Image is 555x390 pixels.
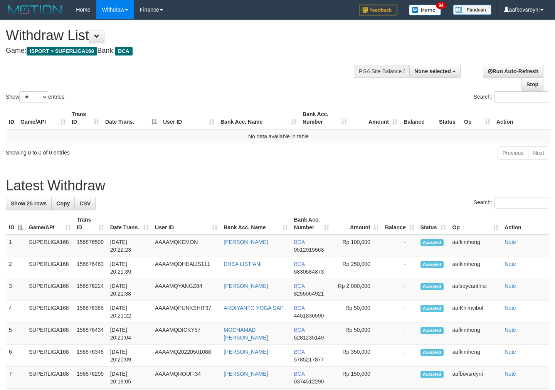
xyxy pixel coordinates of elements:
td: No data available in table [6,129,551,143]
span: Show 25 rows [11,200,47,207]
th: Bank Acc. Name: activate to sort column ascending [220,213,291,235]
th: Date Trans.: activate to sort column descending [102,107,160,129]
td: 156876348 [74,345,107,367]
td: aafkimheng [449,235,501,257]
td: AAAAMQROUFI34 [152,367,220,389]
td: 7 [6,367,26,389]
td: [DATE] 20:21:04 [107,323,152,345]
div: PGA Site Balance / [354,65,409,78]
select: Showentries [19,91,48,103]
span: Copy [56,200,70,207]
td: 156876385 [74,301,107,323]
span: Copy 8255064921 to clipboard [294,291,324,297]
td: AAAAMQDHEALIS111 [152,257,220,279]
span: Copy 5785217877 to clipboard [294,356,324,363]
a: Note [505,283,516,289]
td: SUPERLIGA168 [26,279,74,301]
td: AAAAMQYANGZ84 [152,279,220,301]
a: Previous [498,146,528,160]
div: Showing 0 to 0 of 0 entries [6,146,225,156]
th: Trans ID: activate to sort column ascending [69,107,102,129]
td: 156876463 [74,257,107,279]
th: User ID: activate to sort column ascending [152,213,220,235]
td: - [382,367,417,389]
a: Note [505,305,516,311]
td: [DATE] 20:21:39 [107,257,152,279]
td: [DATE] 20:19:05 [107,367,152,389]
h4: Game: Bank: [6,47,362,55]
td: [DATE] 20:22:23 [107,235,152,257]
img: MOTION_logo.png [6,4,64,15]
img: Feedback.jpg [359,5,397,15]
td: aafkimheng [449,323,501,345]
span: Copy 0512015563 to clipboard [294,247,324,253]
a: CSV [74,197,96,210]
span: Accepted [420,261,444,268]
td: SUPERLIGA168 [26,345,74,367]
th: Game/API: activate to sort column ascending [17,107,69,129]
a: Note [505,261,516,267]
td: Rp 50,000 [332,301,382,323]
th: Action [501,213,549,235]
a: Stop [521,78,543,91]
th: Bank Acc. Name: activate to sort column ascending [217,107,299,129]
button: None selected [409,65,461,78]
td: SUPERLIGA168 [26,301,74,323]
td: aafKhimvibol [449,301,501,323]
td: SUPERLIGA168 [26,235,74,257]
span: Copy 6830684873 to clipboard [294,269,324,275]
td: - [382,257,417,279]
span: None selected [414,68,451,74]
td: 5 [6,323,26,345]
span: BCA [294,327,304,333]
span: Accepted [420,327,444,334]
th: Bank Acc. Number: activate to sort column ascending [291,213,332,235]
td: AAAAMQ20220501088 [152,345,220,367]
td: 156876209 [74,367,107,389]
td: 6 [6,345,26,367]
th: Amount: activate to sort column ascending [350,107,400,129]
a: [PERSON_NAME] [224,239,268,245]
span: Copy 0374512290 to clipboard [294,378,324,385]
th: Trans ID: activate to sort column ascending [74,213,107,235]
td: Rp 2,000,000 [332,279,382,301]
th: Balance [400,107,436,129]
th: Amount: activate to sort column ascending [332,213,382,235]
span: ISPORT > SUPERLIGA168 [27,47,97,55]
th: Game/API: activate to sort column ascending [26,213,74,235]
td: Rp 100,000 [332,235,382,257]
span: 34 [436,2,446,9]
span: Copy 6281235149 to clipboard [294,335,324,341]
td: SUPERLIGA168 [26,367,74,389]
span: Accepted [420,283,444,290]
span: BCA [294,305,304,311]
a: [PERSON_NAME] [224,283,268,289]
td: aafsoycanthlai [449,279,501,301]
img: panduan.png [453,5,491,15]
span: Accepted [420,349,444,356]
a: [PERSON_NAME] [224,371,268,377]
td: [DATE] 20:21:22 [107,301,152,323]
td: 156876434 [74,323,107,345]
td: 2 [6,257,26,279]
a: MOCHAMAD [PERSON_NAME] [224,327,268,341]
td: - [382,301,417,323]
td: AAAAMQKEMON [152,235,220,257]
td: - [382,345,417,367]
th: ID: activate to sort column descending [6,213,26,235]
a: Note [505,371,516,377]
span: BCA [294,239,304,245]
td: 3 [6,279,26,301]
th: Balance: activate to sort column ascending [382,213,417,235]
label: Show entries [6,91,64,103]
label: Search: [474,197,549,208]
th: Op: activate to sort column ascending [461,107,493,129]
td: 4 [6,301,26,323]
td: - [382,235,417,257]
span: BCA [294,283,304,289]
td: 156876224 [74,279,107,301]
span: Copy 4451836590 to clipboard [294,313,324,319]
th: Status: activate to sort column ascending [417,213,449,235]
a: Next [528,146,549,160]
th: Status [436,107,461,129]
